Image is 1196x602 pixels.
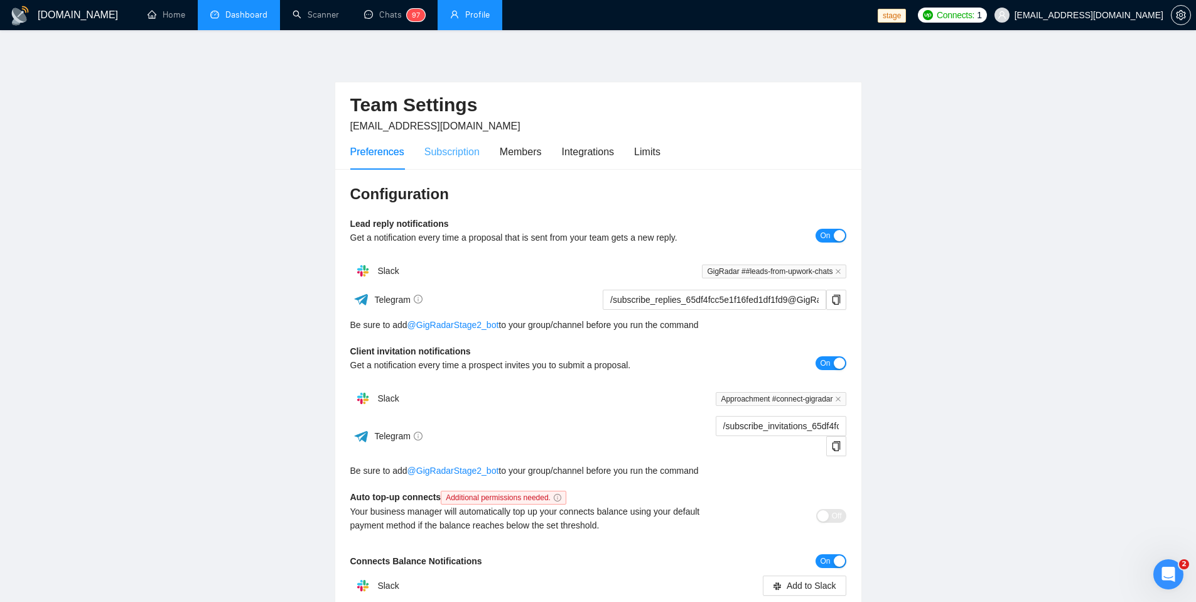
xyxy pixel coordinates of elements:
[826,290,846,310] button: copy
[450,9,490,20] a: userProfile
[787,579,836,593] span: Add to Slack
[353,429,369,444] img: ww3wtPAAAAAElFTkSuQmCC
[350,144,404,160] div: Preferences
[835,268,841,275] span: close
[424,144,480,160] div: Subscription
[293,9,339,20] a: searchScanner
[407,464,499,478] a: @GigRadarStage2_bot
[763,576,846,596] button: slackAdd to Slack
[1171,10,1191,20] a: setting
[10,6,30,26] img: logo
[350,505,723,532] div: Your business manager will automatically top up your connects balance using your default payment ...
[350,386,375,411] img: hpQkSZIkSZIkSZIkSZIkSZIkSZIkSZIkSZIkSZIkSZIkSZIkSZIkSZIkSZIkSZIkSZIkSZIkSZIkSZIkSZIkSZIkSZIkSZIkS...
[554,494,561,501] span: info-circle
[1171,5,1191,25] button: setting
[826,436,846,456] button: copy
[374,295,423,305] span: Telegram
[350,346,471,356] b: Client invitation notifications
[500,144,542,160] div: Members
[377,393,399,403] span: Slack
[364,9,425,20] a: messageChats97
[377,581,399,591] span: Slack
[977,8,982,22] span: 1
[377,266,399,276] span: Slack
[350,358,723,372] div: Get a notification every time a prospect invites you to submit a proposal.
[407,9,425,21] sup: 97
[827,441,846,451] span: copy
[407,318,499,332] a: @GigRadarStage2_bot
[878,9,906,23] span: stage
[350,121,520,131] span: [EMAIL_ADDRESS][DOMAIN_NAME]
[937,8,974,22] span: Connects:
[414,295,423,304] span: info-circle
[374,431,423,441] span: Telegram
[416,11,420,19] span: 7
[820,229,830,243] span: On
[832,509,842,523] span: Off
[412,11,416,19] span: 9
[820,356,830,370] span: On
[350,92,846,118] h2: Team Settings
[562,144,615,160] div: Integrations
[353,292,369,307] img: ww3wtPAAAAAElFTkSuQmCC
[1179,559,1189,569] span: 2
[702,265,846,278] span: GigRadar ##leads-from-upwork-chats
[441,491,566,505] span: Additional permissions needed.
[350,556,482,566] b: Connects Balance Notifications
[350,464,846,478] div: Be sure to add to your group/channel before you run the command
[148,9,185,20] a: homeHome
[716,392,846,406] span: Approachment #connect-gigradar
[827,295,846,305] span: copy
[1153,559,1183,589] iframe: Intercom live chat
[773,581,782,591] span: slack
[350,231,723,244] div: Get a notification every time a proposal that is sent from your team gets a new reply.
[350,573,375,598] img: hpQkSZIkSZIkSZIkSZIkSZIkSZIkSZIkSZIkSZIkSZIkSZIkSZIkSZIkSZIkSZIkSZIkSZIkSZIkSZIkSZIkSZIkSZIkSZIkS...
[820,554,830,568] span: On
[350,258,375,283] img: hpQkSZIkSZIkSZIkSZIkSZIkSZIkSZIkSZIkSZIkSZIkSZIkSZIkSZIkSZIkSZIkSZIkSZIkSZIkSZIkSZIkSZIkSZIkSZIkS...
[923,10,933,20] img: upwork-logo.png
[998,11,1006,19] span: user
[350,219,449,229] b: Lead reply notifications
[350,184,846,204] h3: Configuration
[1172,10,1190,20] span: setting
[414,432,423,441] span: info-circle
[350,492,571,502] b: Auto top-up connects
[634,144,660,160] div: Limits
[835,396,841,402] span: close
[350,318,846,332] div: Be sure to add to your group/channel before you run the command
[210,9,267,20] a: dashboardDashboard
